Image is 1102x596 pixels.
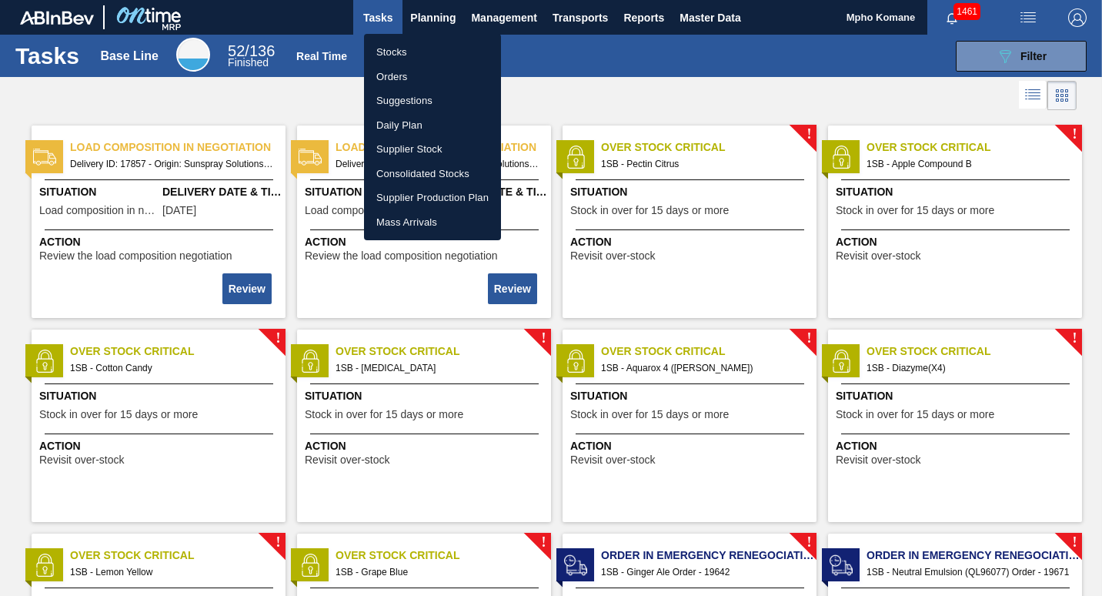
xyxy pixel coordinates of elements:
[364,210,501,235] a: Mass Arrivals
[364,113,501,138] a: Daily Plan
[364,137,501,162] a: Supplier Stock
[364,162,501,186] a: Consolidated Stocks
[364,89,501,113] a: Suggestions
[364,40,501,65] a: Stocks
[364,65,501,89] a: Orders
[364,186,501,210] a: Supplier Production Plan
